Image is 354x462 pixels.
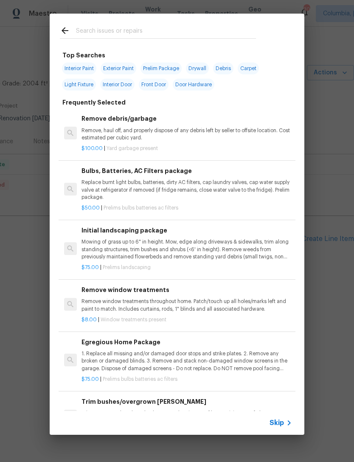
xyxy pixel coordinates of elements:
span: Door Hardware [173,79,214,91]
p: Remove, haul off, and properly dispose of any debris left by seller to offsite location. Cost est... [81,127,292,142]
span: Light Fixture [62,79,96,91]
p: Remove window treatments throughout home. Patch/touch up all holes/marks left and paint to match.... [81,298,292,312]
span: Interior Paint [62,62,96,74]
span: Debris [213,62,233,74]
p: Replace burnt light bulbs, batteries, dirty AC filters, cap laundry valves, cap water supply valv... [81,179,292,201]
span: Prelims landscaping [103,265,151,270]
span: Drywall [186,62,209,74]
p: 1. Replace all missing and/or damaged door stops and strike plates. 2. Remove any broken or damag... [81,350,292,372]
span: Prelim Package [140,62,182,74]
p: | [81,264,292,271]
h6: Bulbs, Batteries, AC Filters package [81,166,292,176]
p: | [81,316,292,323]
h6: Frequently Selected [62,98,126,107]
h6: Initial landscaping package [81,226,292,235]
h6: Trim bushes/overgrown [PERSON_NAME] [81,397,292,406]
span: Front Door [139,79,169,91]
span: Prelims bulbs batteries ac filters [103,377,177,382]
h6: Remove window treatments [81,285,292,295]
span: $75.00 [81,265,99,270]
span: $50.00 [81,205,100,210]
p: | [81,376,292,383]
span: $8.00 [81,317,97,322]
span: Skip [270,419,284,427]
span: Interior Door [100,79,135,91]
span: Window treatments present [101,317,166,322]
span: Yard garbage present [107,146,158,151]
span: $100.00 [81,146,103,151]
span: $75.00 [81,377,99,382]
h6: Egregious Home Package [81,337,292,347]
p: Trim overgrown hegdes & bushes around perimeter of home giving 12" of clearance. Properly dispose... [81,410,292,424]
span: Prelims bulbs batteries ac filters [104,205,178,210]
span: Carpet [238,62,259,74]
input: Search issues or repairs [76,26,256,38]
p: | [81,145,292,152]
p: Mowing of grass up to 6" in height. Mow, edge along driveways & sidewalks, trim along standing st... [81,238,292,260]
p: | [81,204,292,212]
h6: Top Searches [62,51,105,60]
h6: Remove debris/garbage [81,114,292,123]
span: Exterior Paint [101,62,136,74]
